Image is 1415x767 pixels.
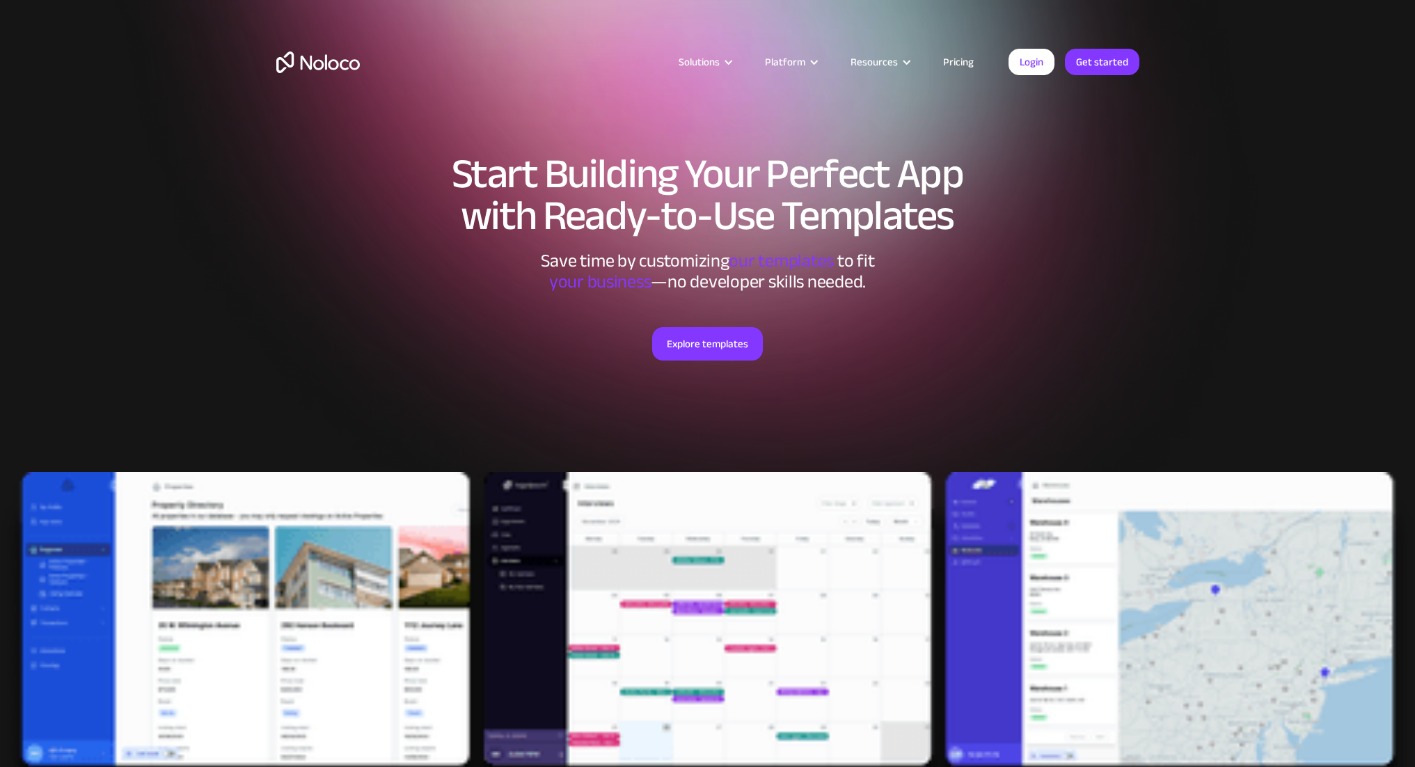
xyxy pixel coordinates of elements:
span: our templates [729,244,834,278]
div: Platform [765,53,805,71]
a: home [276,52,360,73]
div: Solutions [661,53,748,71]
a: Login [1009,49,1054,75]
div: Solutions [679,53,720,71]
div: Platform [748,53,833,71]
div: Resources [833,53,926,71]
a: Explore templates [652,327,763,361]
div: Resources [851,53,898,71]
span: your business [549,264,651,299]
div: Save time by customizing to fit ‍ —no developer skills needed. [499,251,917,292]
a: Pricing [926,53,991,71]
h1: Start Building Your Perfect App with Ready-to-Use Templates [276,153,1139,237]
a: Get started [1065,49,1139,75]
